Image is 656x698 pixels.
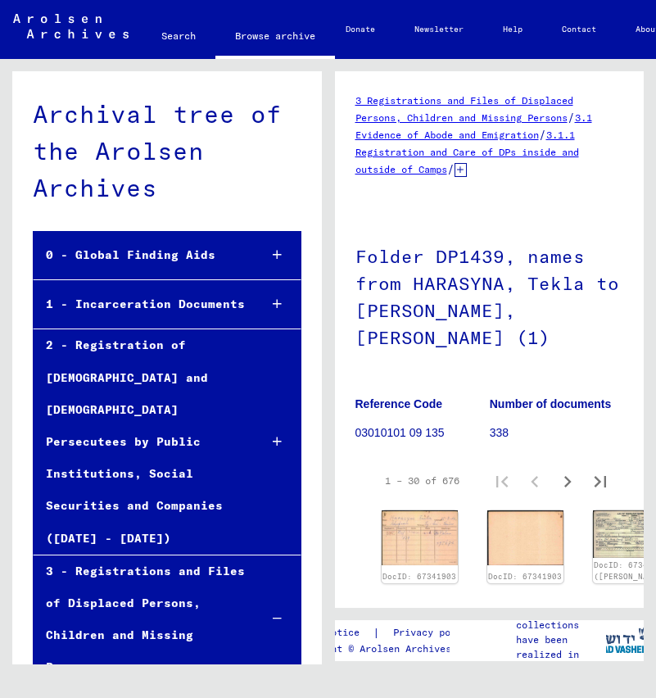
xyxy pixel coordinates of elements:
a: Contact [542,10,616,49]
a: Help [483,10,542,49]
p: 338 [490,424,623,442]
button: Last page [584,465,617,497]
button: Next page [551,465,584,497]
a: DocID: 67341903 [382,572,456,581]
h1: Folder DP1439, names from HARASYNA, Tekla to [PERSON_NAME], [PERSON_NAME] (1) [355,219,624,372]
p: Copyright © Arolsen Archives, 2021 [291,641,493,656]
a: Donate [326,10,395,49]
div: Archival tree of the Arolsen Archives [33,96,301,206]
div: 1 – 30 of 676 [385,474,459,488]
b: Reference Code [355,397,443,410]
a: Browse archive [215,16,335,59]
img: Arolsen_neg.svg [13,14,129,39]
p: have been realized in partnership with [516,632,604,691]
a: DocID: 67341903 [488,572,562,581]
button: Previous page [518,465,551,497]
div: | [291,624,493,641]
p: 03010101 09 135 [355,424,489,442]
a: Search [142,16,215,56]
img: 001.jpg [382,510,458,565]
div: 1 - Incarceration Documents [34,288,247,320]
a: 3 Registrations and Files of Displaced Persons, Children and Missing Persons [355,94,573,124]
button: First page [486,465,518,497]
img: yv_logo.png [594,619,655,660]
img: 002.jpg [487,510,563,565]
div: 0 - Global Finding Aids [34,239,247,271]
div: 2 - Registration of [DEMOGRAPHIC_DATA] and [DEMOGRAPHIC_DATA] Persecutees by Public Institutions,... [34,329,247,554]
span: / [568,110,575,125]
a: 3.1.1 Registration and Care of DPs inside and outside of Camps [355,129,579,175]
a: Newsletter [395,10,483,49]
span: / [447,161,455,176]
div: 3 - Registrations and Files of Displaced Persons, Children and Missing Persons [34,555,247,684]
span: / [539,127,546,142]
a: Privacy policy [380,624,493,641]
b: Number of documents [490,397,612,410]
